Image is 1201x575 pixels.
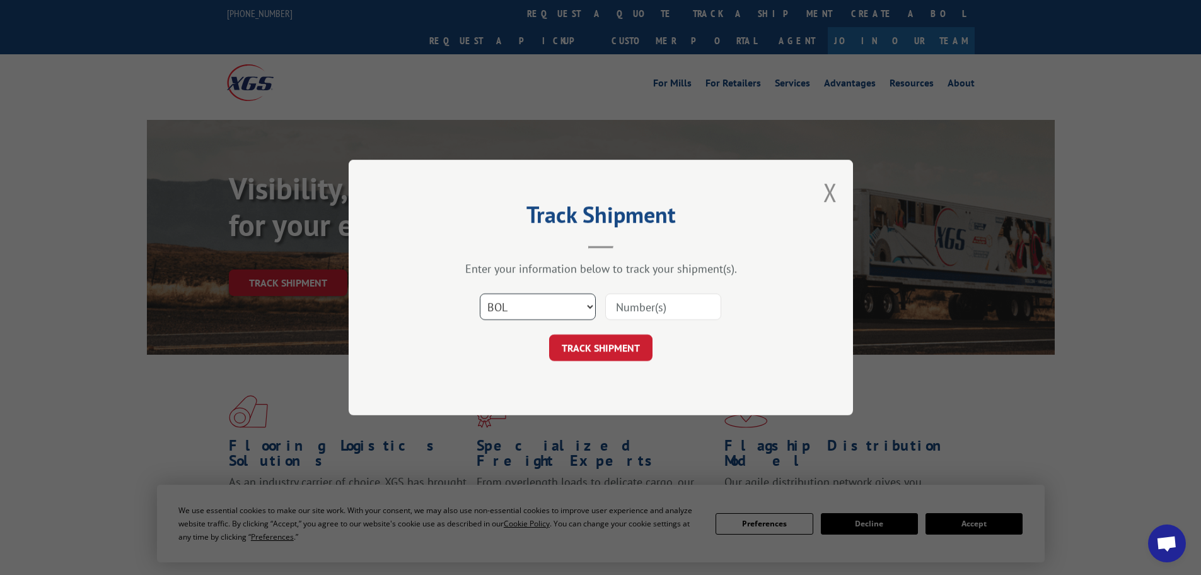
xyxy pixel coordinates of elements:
h2: Track Shipment [412,206,790,230]
input: Number(s) [605,293,721,320]
button: Close modal [823,175,837,209]
button: TRACK SHIPMENT [549,335,653,361]
div: Enter your information below to track your shipment(s). [412,261,790,276]
div: Open chat [1148,525,1186,562]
